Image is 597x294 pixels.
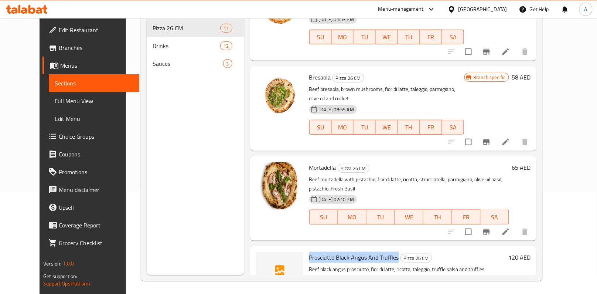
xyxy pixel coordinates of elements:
div: Menu-management [378,5,424,14]
span: WE [398,212,420,223]
button: delete [516,133,534,151]
span: FR [423,32,439,43]
button: WE [376,120,398,135]
div: Pizza 26 CM11 [147,19,244,37]
span: Coupons [59,150,133,159]
a: Sections [49,74,139,92]
div: Sauces3 [147,55,244,72]
button: TH [398,120,420,135]
div: Pizza 26 CM [400,254,432,263]
a: Upsell [42,199,139,216]
button: FR [420,120,442,135]
span: Grocery Checklist [59,239,133,247]
span: Edit Menu [55,114,133,123]
span: Choice Groups [59,132,133,141]
span: Pizza 26 CM [153,24,221,33]
button: Branch-specific-item [478,133,495,151]
div: items [223,59,232,68]
button: SU [309,210,338,224]
a: Promotions [42,163,139,181]
a: Coupons [42,145,139,163]
span: MO [335,32,351,43]
a: Branches [42,39,139,57]
h6: 65 AED [512,162,531,173]
span: MO [335,122,351,133]
span: FR [423,122,439,133]
span: Prosciutto Black Angus And Truffles [309,252,399,263]
button: SA [442,30,464,44]
div: [GEOGRAPHIC_DATA] [458,5,507,13]
span: Pizza 26 CM [333,74,364,82]
button: WE [395,210,423,224]
div: items [220,24,232,33]
span: 1.0.0 [63,259,74,268]
p: Beef bresaola, brown mushrooms, fior di latte, taleggio, parmigiano, olive oil and rocket [309,85,464,103]
span: TU [357,122,373,133]
span: TH [426,212,449,223]
p: Beef mortadella with pistachio, fior di latte, ricotta, stracciatella, parmigiano, olive oil basi... [309,175,509,193]
a: Full Menu View [49,92,139,110]
p: Beef black angus prosciutto, fior di latte, ricotta, taleggio, truffle salsa and truffles carpaccio [309,265,506,283]
span: Menu disclaimer [59,185,133,194]
button: TH [423,210,452,224]
span: Pizza 26 CM [401,254,432,263]
span: SU [313,32,329,43]
div: Sauces [153,59,223,68]
span: WE [379,122,395,133]
span: Pizza 26 CM [338,164,369,173]
button: MO [338,210,366,224]
span: Drinks [153,41,221,50]
span: MO [341,212,364,223]
img: Bresaola [256,72,303,119]
button: FR [420,30,442,44]
span: SA [445,32,461,43]
button: SU [309,120,332,135]
button: SA [442,120,464,135]
span: FR [455,212,477,223]
button: MO [332,30,354,44]
span: [DATE] 08:55 AM [316,106,357,113]
div: items [220,41,232,50]
span: TU [357,32,373,43]
span: SA [484,212,506,223]
img: Mortadella [256,162,303,210]
span: Menus [60,61,133,70]
span: Select to update [461,134,476,150]
button: WE [376,30,398,44]
a: Edit Menu [49,110,139,128]
a: Edit menu item [501,138,510,146]
a: Coverage Report [42,216,139,234]
button: FR [452,210,480,224]
span: Sections [55,79,133,88]
span: SU [313,122,329,133]
span: SU [313,212,335,223]
span: TH [401,32,417,43]
a: Menus [42,57,139,74]
span: Mortadella [309,162,336,173]
div: Drinks12 [147,37,244,55]
button: TH [398,30,420,44]
span: TH [401,122,417,133]
span: Full Menu View [55,97,133,105]
span: Select to update [461,224,476,240]
span: [DATE] 01:53 PM [316,16,357,23]
span: Get support on: [43,271,77,281]
span: 11 [221,25,232,32]
span: Bresaola [309,72,331,83]
button: Branch-specific-item [478,223,495,241]
button: TU [354,30,376,44]
span: A [584,5,587,13]
button: SA [481,210,509,224]
span: Select to update [461,44,476,60]
span: Version: [43,259,61,268]
button: SU [309,30,332,44]
button: TU [354,120,376,135]
a: Choice Groups [42,128,139,145]
a: Edit menu item [501,47,510,56]
a: Edit menu item [501,227,510,236]
span: 3 [224,60,232,67]
button: TU [366,210,395,224]
a: Menu disclaimer [42,181,139,199]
